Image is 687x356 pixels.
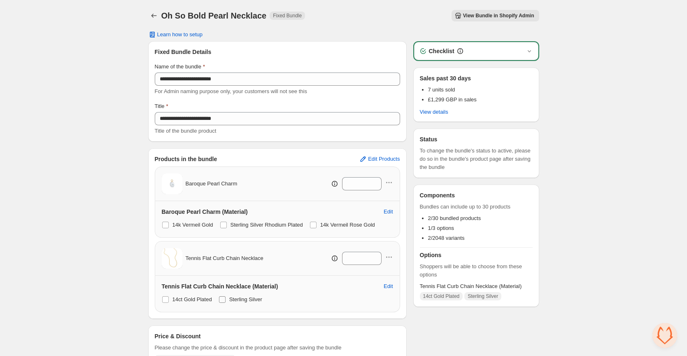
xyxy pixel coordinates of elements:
span: Edit [384,283,393,290]
span: Baroque Pearl Charm [186,180,238,188]
span: Tennis Flat Curb Chain Necklace [186,254,263,262]
span: Sterling Silver Rhodium Plated [231,222,303,228]
p: £1,299 GBP in sales [428,96,477,104]
span: Title of the bundle product [155,128,217,134]
button: Edit [379,205,398,218]
span: Learn how to setup [157,31,203,38]
button: View Bundle in Shopify Admin [452,10,539,21]
span: 14k Vermeil Gold [172,222,213,228]
span: To change the bundle's status to active, please do so in the bundle's product page after saving t... [420,147,533,171]
button: Edit Products [354,152,405,166]
span: 14k Vermeil Rose Gold [320,222,375,228]
span: 2/2048 variants [428,235,465,241]
h3: Components [420,191,455,199]
span: Edit [384,208,393,215]
h3: Baroque Pearl Charm (Material) [162,208,248,216]
label: Name of the bundle [155,63,205,71]
span: View details [420,109,448,115]
h3: Status [420,135,533,143]
span: Sterling Silver [468,293,498,300]
span: Fixed Bundle [273,12,302,19]
span: Please change the price & discount in the product page after saving the bundle [155,344,342,352]
span: 14ct Gold Plated [423,293,460,300]
button: Learn how to setup [143,29,208,40]
span: Sterling Silver [229,296,262,302]
span: 14ct Gold Plated [172,296,212,302]
div: Open chat [652,323,677,348]
span: Edit Products [368,156,400,162]
span: Bundles can include up to 30 products [420,203,533,211]
h3: Fixed Bundle Details [155,48,400,56]
span: Tennis Flat Curb Chain Necklace (Material) [420,282,533,290]
h1: Oh So Bold Pearl Necklace [161,11,267,21]
h3: Products in the bundle [155,155,217,163]
button: View details [415,106,453,118]
img: Tennis Flat Curb Chain Necklace [162,248,182,269]
span: For Admin naming purpose only, your customers will not see this [155,88,307,94]
span: 2/30 bundled products [428,215,481,221]
h3: Options [420,251,533,259]
span: View Bundle in Shopify Admin [463,12,534,19]
span: Shoppers will be able to choose from these options [420,262,533,279]
button: Back [148,10,160,21]
button: Edit [379,280,398,293]
label: Title [155,102,168,110]
p: Sales past 30 days [420,74,471,82]
h3: Checklist [429,47,454,55]
h3: Tennis Flat Curb Chain Necklace (Material) [162,282,278,290]
p: 7 units sold [428,86,477,94]
img: Baroque Pearl Charm [162,173,182,194]
span: 1/3 options [428,225,454,231]
h3: Price & Discount [155,332,201,340]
